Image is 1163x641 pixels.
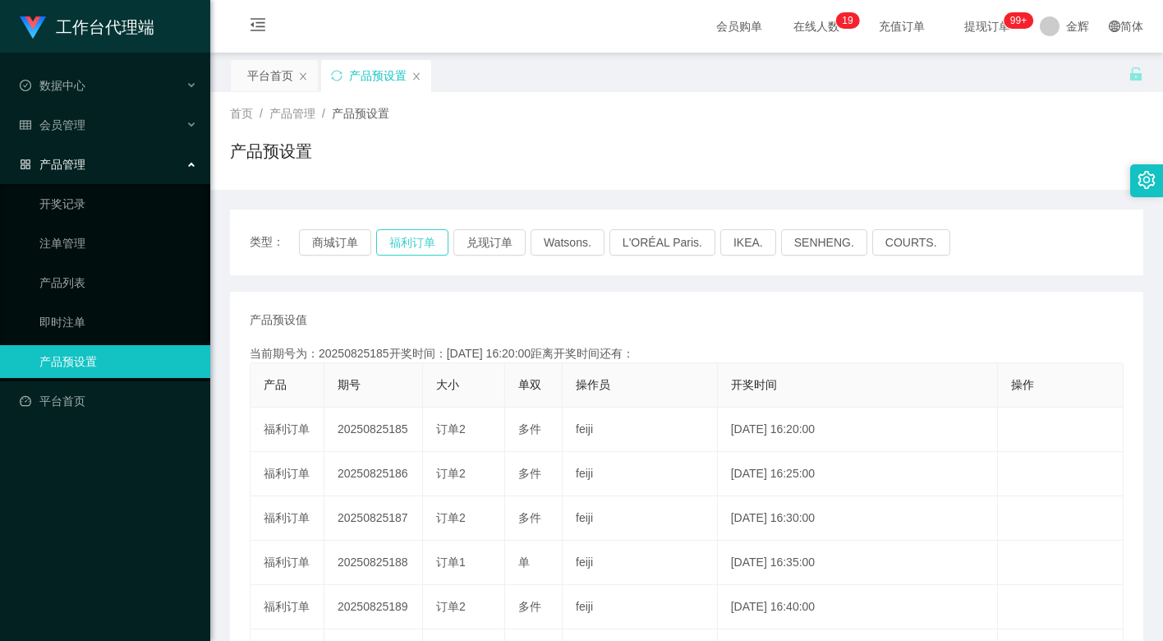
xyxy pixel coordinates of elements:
button: 兑现订单 [453,229,526,256]
td: [DATE] 16:35:00 [718,541,998,585]
span: 多件 [518,511,541,524]
a: 即时注单 [39,306,197,339]
span: 期号 [338,378,361,391]
span: 操作 [1011,378,1034,391]
span: 产品预设值 [250,311,307,329]
p: 1 [842,12,848,29]
td: 20250825187 [324,496,423,541]
span: 大小 [436,378,459,391]
sup: 959 [1004,12,1033,29]
td: 福利订单 [251,452,324,496]
a: 产品预设置 [39,345,197,378]
a: 工作台代理端 [20,20,154,33]
span: 产品 [264,378,287,391]
span: 开奖时间 [731,378,777,391]
span: 产品管理 [269,107,315,120]
span: 产品管理 [20,158,85,171]
td: 福利订单 [251,408,324,452]
button: IKEA. [720,229,776,256]
span: / [260,107,263,120]
span: 提现订单 [956,21,1018,32]
button: Watsons. [531,229,604,256]
td: [DATE] 16:30:00 [718,496,998,541]
span: 单双 [518,378,541,391]
a: 产品列表 [39,266,197,299]
sup: 19 [835,12,859,29]
span: 单 [518,556,530,569]
span: 充值订单 [871,21,933,32]
i: 图标: appstore-o [20,159,31,170]
img: logo.9652507e.png [20,16,46,39]
span: 数据中心 [20,79,85,92]
p: 9 [848,12,853,29]
div: 平台首页 [247,60,293,91]
td: [DATE] 16:40:00 [718,585,998,629]
span: 订单2 [436,467,466,480]
i: 图标: global [1109,21,1120,32]
td: feiji [563,452,718,496]
td: 20250825185 [324,408,423,452]
td: feiji [563,585,718,629]
td: feiji [563,408,718,452]
span: 在线人数 [785,21,848,32]
div: 产品预设置 [349,60,407,91]
span: 多件 [518,467,541,480]
a: 图标: dashboard平台首页 [20,385,197,417]
i: 图标: unlock [1129,67,1143,81]
i: 图标: check-circle-o [20,80,31,91]
td: [DATE] 16:20:00 [718,408,998,452]
i: 图标: close [298,71,308,81]
div: 当前期号为：20250825185开奖时间：[DATE] 16:20:00距离开奖时间还有： [250,345,1124,362]
button: 商城订单 [299,229,371,256]
span: / [322,107,325,120]
i: 图标: setting [1138,171,1156,189]
i: 图标: close [411,71,421,81]
td: feiji [563,541,718,585]
td: 20250825189 [324,585,423,629]
i: 图标: sync [331,70,342,81]
td: 20250825188 [324,541,423,585]
td: 20250825186 [324,452,423,496]
span: 会员管理 [20,118,85,131]
button: 福利订单 [376,229,448,256]
button: COURTS. [872,229,950,256]
span: 首页 [230,107,253,120]
a: 开奖记录 [39,187,197,220]
i: 图标: table [20,119,31,131]
span: 多件 [518,600,541,613]
h1: 产品预设置 [230,139,312,164]
td: [DATE] 16:25:00 [718,452,998,496]
span: 订单2 [436,422,466,436]
td: 福利订单 [251,541,324,585]
button: L'ORÉAL Paris. [609,229,715,256]
span: 产品预设置 [332,107,389,120]
span: 订单1 [436,556,466,569]
span: 订单2 [436,511,466,524]
button: SENHENG. [781,229,867,256]
td: 福利订单 [251,496,324,541]
span: 订单2 [436,600,466,613]
a: 注单管理 [39,227,197,260]
td: 福利订单 [251,585,324,629]
span: 类型： [250,229,299,256]
i: 图标: menu-fold [230,1,286,53]
span: 多件 [518,422,541,436]
span: 操作员 [576,378,610,391]
h1: 工作台代理端 [56,1,154,53]
td: feiji [563,496,718,541]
